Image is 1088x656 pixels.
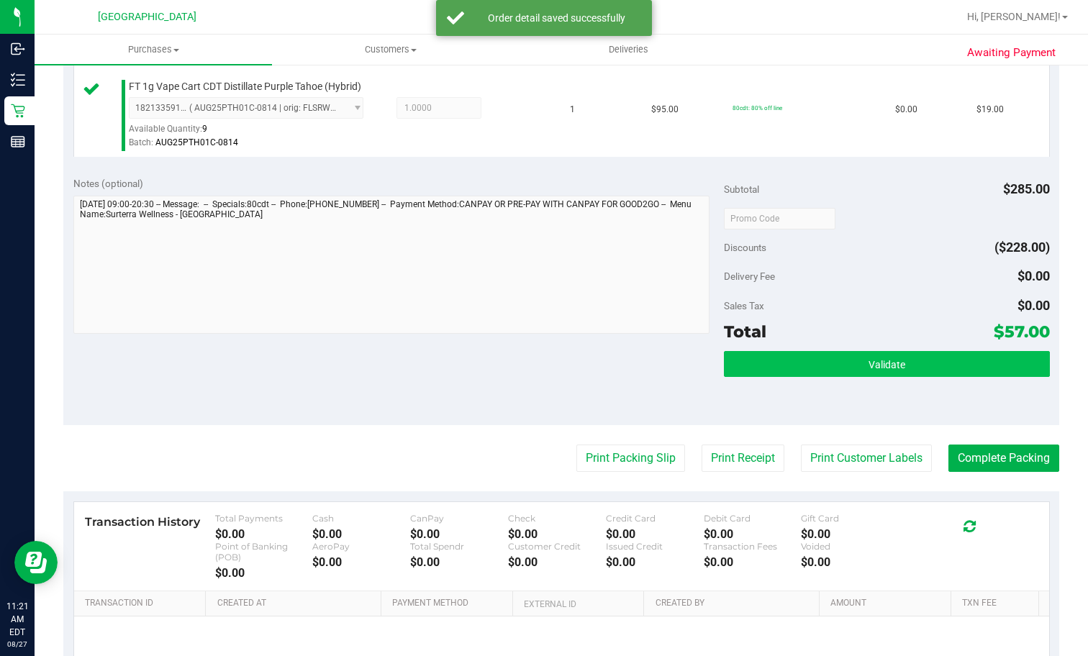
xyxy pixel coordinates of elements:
span: $19.00 [976,103,1004,117]
span: Validate [869,359,905,370]
div: Available Quantity: [129,119,376,147]
a: Payment Method [392,598,507,609]
div: Order detail saved successfully [472,11,641,25]
span: Total [724,322,766,342]
div: $0.00 [606,527,704,541]
div: $0.00 [704,527,802,541]
div: $0.00 [704,555,802,569]
p: 11:21 AM EDT [6,600,28,639]
div: $0.00 [410,555,508,569]
div: Cash [312,513,410,524]
div: $0.00 [801,527,899,541]
div: Point of Banking (POB) [215,541,313,562]
inline-svg: Retail [11,104,25,118]
button: Print Packing Slip [576,445,685,472]
div: $0.00 [215,566,313,580]
div: Total Payments [215,513,313,524]
span: Subtotal [724,183,759,195]
span: Batch: [129,137,153,147]
a: Transaction ID [85,598,200,609]
a: Created At [217,598,376,609]
span: 80cdt: 80% off line [733,104,782,111]
inline-svg: Reports [11,135,25,149]
div: AeroPay [312,541,410,552]
p: 08/27 [6,639,28,650]
div: $0.00 [215,527,313,541]
a: Purchases [35,35,272,65]
button: Validate [724,351,1049,377]
span: $0.00 [1017,298,1050,313]
span: Discounts [724,234,766,260]
span: FT 1g Vape Cart CDT Distillate Purple Tahoe (Hybrid) [129,80,361,94]
span: Deliveries [589,43,668,56]
div: Debit Card [704,513,802,524]
div: Gift Card [801,513,899,524]
inline-svg: Inbound [11,42,25,56]
span: Awaiting Payment [967,45,1056,61]
iframe: Resource center [14,541,58,584]
div: $0.00 [508,527,606,541]
a: Customers [272,35,509,65]
span: $285.00 [1003,181,1050,196]
div: Voided [801,541,899,552]
span: 9 [202,124,207,134]
span: Notes (optional) [73,178,143,189]
span: Customers [273,43,509,56]
div: Customer Credit [508,541,606,552]
div: Credit Card [606,513,704,524]
a: Txn Fee [962,598,1033,609]
div: CanPay [410,513,508,524]
inline-svg: Inventory [11,73,25,87]
div: Issued Credit [606,541,704,552]
span: [GEOGRAPHIC_DATA] [98,11,196,23]
div: $0.00 [410,527,508,541]
div: $0.00 [312,527,410,541]
span: AUG25PTH01C-0814 [155,137,238,147]
div: Check [508,513,606,524]
span: 1 [570,103,575,117]
span: $95.00 [651,103,679,117]
a: Amount [830,598,945,609]
span: $0.00 [895,103,917,117]
button: Complete Packing [948,445,1059,472]
div: $0.00 [801,555,899,569]
th: External ID [512,591,644,617]
div: $0.00 [606,555,704,569]
div: Total Spendr [410,541,508,552]
button: Print Customer Labels [801,445,932,472]
a: Created By [656,598,814,609]
span: ($228.00) [994,240,1050,255]
div: $0.00 [508,555,606,569]
span: Delivery Fee [724,270,775,282]
div: $0.00 [312,555,410,569]
span: $0.00 [1017,268,1050,283]
button: Print Receipt [702,445,784,472]
input: Promo Code [724,208,835,229]
a: Deliveries [510,35,748,65]
span: Sales Tax [724,300,764,311]
span: $57.00 [994,322,1050,342]
div: Transaction Fees [704,541,802,552]
span: Hi, [PERSON_NAME]! [967,11,1061,22]
span: Purchases [35,43,272,56]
